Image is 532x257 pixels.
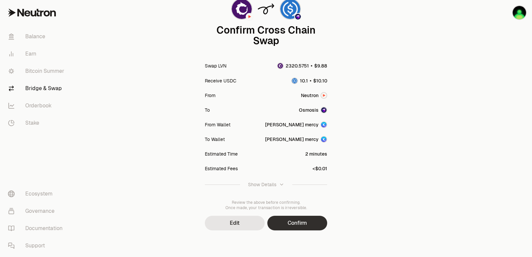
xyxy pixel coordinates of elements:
img: Neutron Logo [246,14,252,20]
div: To Wallet [205,136,225,143]
img: USDC Logo [292,78,297,83]
div: Estimated Time [205,151,238,157]
button: Show Details [205,176,327,193]
img: Account Image [321,137,327,142]
div: Receive USDC [205,77,236,84]
button: Confirm [267,216,327,230]
img: Account Image [321,122,327,127]
button: [PERSON_NAME] mercyAccount Image [265,121,327,128]
a: Orderbook [3,97,72,114]
img: sandy mercy [513,6,526,19]
div: Estimated Fees [205,165,238,172]
img: LVN Logo [278,63,283,68]
a: Bitcoin Summer [3,63,72,80]
a: Balance [3,28,72,45]
a: Earn [3,45,72,63]
button: Edit [205,216,265,230]
img: Neutron Logo [321,93,327,98]
div: Swap LVN [205,63,226,69]
a: Governance [3,202,72,220]
a: Support [3,237,72,254]
span: Neutron [301,92,319,99]
div: Show Details [248,181,276,188]
div: To [205,107,210,113]
div: [PERSON_NAME] mercy [265,121,319,128]
a: Ecosystem [3,185,72,202]
img: Osmosis Logo [321,107,327,113]
div: <$0.01 [313,165,327,172]
button: [PERSON_NAME] mercyAccount Image [265,136,327,143]
div: [PERSON_NAME] mercy [265,136,319,143]
img: Osmosis Logo [295,14,301,20]
div: From Wallet [205,121,230,128]
span: Osmosis [299,107,319,113]
a: Stake [3,114,72,132]
a: Bridge & Swap [3,80,72,97]
div: Confirm Cross Chain Swap [205,25,327,46]
a: Documentation [3,220,72,237]
div: Review the above before confirming. Once made, your transaction is irreversible. [205,200,327,210]
div: 2 minutes [305,151,327,157]
div: From [205,92,215,99]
